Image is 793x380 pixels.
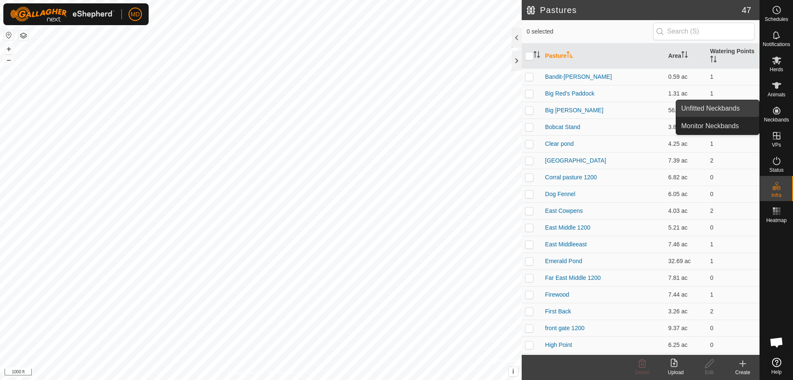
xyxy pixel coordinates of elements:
td: 0 [707,169,760,186]
button: Map Layers [18,31,28,41]
span: i [512,368,514,375]
span: Delete [635,370,650,375]
td: 2 [707,152,760,169]
td: 1 [707,135,760,152]
td: 6.82 ac [665,169,707,186]
a: East Middle 1200 [545,224,590,231]
div: Open chat [764,330,789,355]
th: Area [665,44,707,69]
a: High Point [545,341,572,348]
td: 1 [707,236,760,253]
img: Gallagher Logo [10,7,115,22]
a: East Cowpens [545,207,583,214]
a: Big Red's Paddock [545,90,595,97]
p-sorticon: Activate to sort [533,52,540,59]
span: Notifications [763,42,790,47]
td: 0 [707,219,760,236]
a: Help [760,354,793,378]
a: Corral pasture 1200 [545,174,597,181]
p-sorticon: Activate to sort [710,57,717,64]
button: + [4,44,14,54]
td: 6.25 ac [665,336,707,353]
th: Pasture [542,44,665,69]
td: 2 [707,303,760,320]
button: – [4,55,14,65]
td: 7.44 ac [665,286,707,303]
button: i [509,367,518,376]
button: Reset Map [4,30,14,40]
span: 47 [742,4,751,16]
a: Firewood [545,291,569,298]
a: First Back [545,308,571,315]
td: 5.21 ac [665,219,707,236]
td: 56.34 ac [665,102,707,119]
a: Privacy Policy [228,369,259,377]
span: Unfitted Neckbands [681,103,740,114]
a: Bandit-[PERSON_NAME] [545,73,612,80]
a: Far East Middle 1200 [545,274,601,281]
div: Edit [693,369,726,376]
span: Infra [771,193,781,198]
td: 1 [707,286,760,303]
td: 9.37 ac [665,320,707,336]
td: 1 [707,253,760,269]
td: 7.39 ac [665,152,707,169]
td: 0.59 ac [665,68,707,85]
td: 32.69 ac [665,253,707,269]
td: 0 [707,186,760,202]
a: Contact Us [269,369,294,377]
a: front gate 1200 [545,325,584,331]
td: 3.26 ac [665,303,707,320]
p-sorticon: Activate to sort [681,52,688,59]
a: Unfitted Neckbands [676,100,759,117]
a: Monitor Neckbands [676,118,759,134]
span: Herds [770,67,783,72]
td: 4.25 ac [665,135,707,152]
td: 3.81 ac [665,119,707,135]
p-sorticon: Activate to sort [566,52,573,59]
div: Create [726,369,760,376]
span: Neckbands [764,117,789,122]
span: Help [771,370,782,375]
td: 11.32 ac [665,353,707,370]
td: 0 [707,269,760,286]
span: 0 selected [527,27,653,36]
span: Monitor Neckbands [681,121,739,131]
span: VPs [772,142,781,147]
span: MD [131,10,140,19]
th: Watering Points [707,44,760,69]
a: Clear pond [545,140,574,147]
a: Big [PERSON_NAME] [545,107,603,114]
span: Animals [767,92,785,97]
td: 2 [707,202,760,219]
span: Status [769,168,783,173]
td: 1 [707,68,760,85]
span: Schedules [765,17,788,22]
td: 0 [707,353,760,370]
td: 7.46 ac [665,236,707,253]
a: [GEOGRAPHIC_DATA] [545,157,606,164]
td: 7.81 ac [665,269,707,286]
a: Bobcat Stand [545,124,580,130]
a: Dog Fennel [545,191,575,197]
h2: Pastures [527,5,742,15]
div: Upload [659,369,693,376]
td: 4.03 ac [665,202,707,219]
td: 1 [707,85,760,102]
td: 6.05 ac [665,186,707,202]
a: East Middleeast [545,241,587,248]
td: 0 [707,336,760,353]
a: Emerald Pond [545,258,582,264]
span: Heatmap [766,218,787,223]
input: Search (S) [653,23,754,40]
td: 1.31 ac [665,85,707,102]
td: 0 [707,320,760,336]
